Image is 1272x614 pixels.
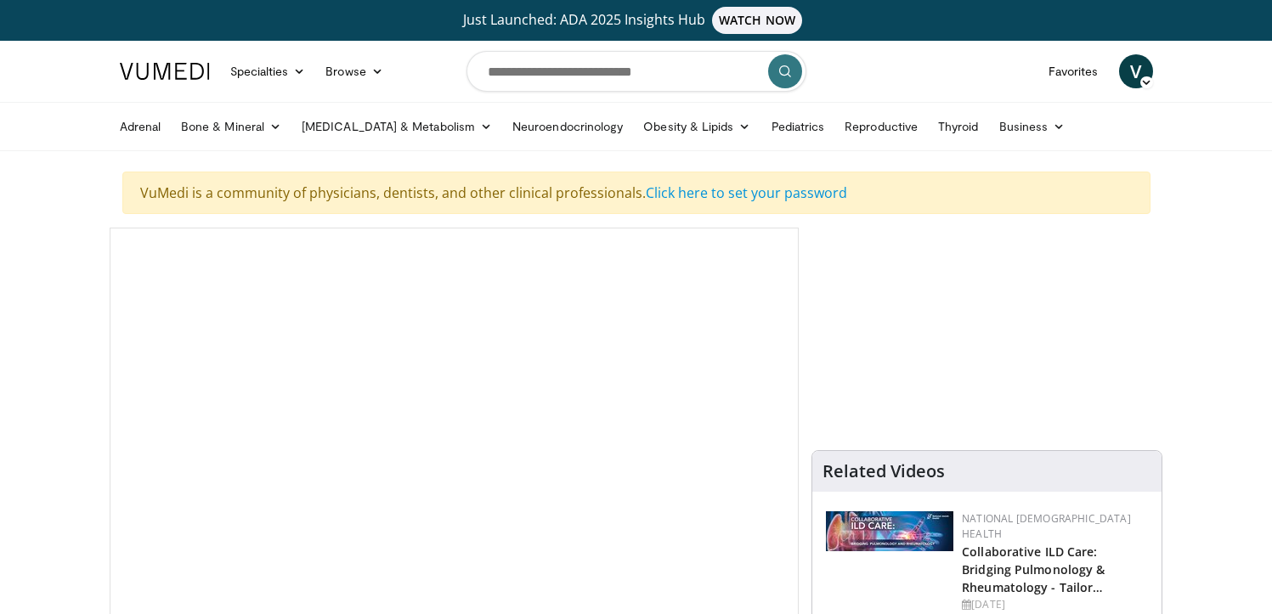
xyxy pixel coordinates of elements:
a: Business [989,110,1076,144]
a: Obesity & Lipids [633,110,760,144]
img: VuMedi Logo [120,63,210,80]
a: V [1119,54,1153,88]
iframe: Advertisement [860,228,1115,440]
input: Search topics, interventions [466,51,806,92]
img: 7e341e47-e122-4d5e-9c74-d0a8aaff5d49.jpg.150x105_q85_autocrop_double_scale_upscale_version-0.2.jpg [826,511,953,551]
a: Pediatrics [761,110,835,144]
span: WATCH NOW [712,7,802,34]
h4: Related Videos [823,461,945,482]
a: Bone & Mineral [171,110,291,144]
div: [DATE] [962,597,1148,612]
a: Neuroendocrinology [502,110,633,144]
a: Adrenal [110,110,172,144]
a: Click here to set your password [646,183,847,202]
div: VuMedi is a community of physicians, dentists, and other clinical professionals. [122,172,1150,214]
a: Collaborative ILD Care: Bridging Pulmonology & Rheumatology - Tailor… [962,544,1105,595]
a: Specialties [220,54,316,88]
a: [MEDICAL_DATA] & Metabolism [291,110,502,144]
a: Reproductive [834,110,928,144]
a: Favorites [1038,54,1109,88]
a: Just Launched: ADA 2025 Insights HubWATCH NOW [122,7,1150,34]
a: Browse [315,54,393,88]
a: National [DEMOGRAPHIC_DATA] Health [962,511,1131,541]
a: Thyroid [928,110,989,144]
